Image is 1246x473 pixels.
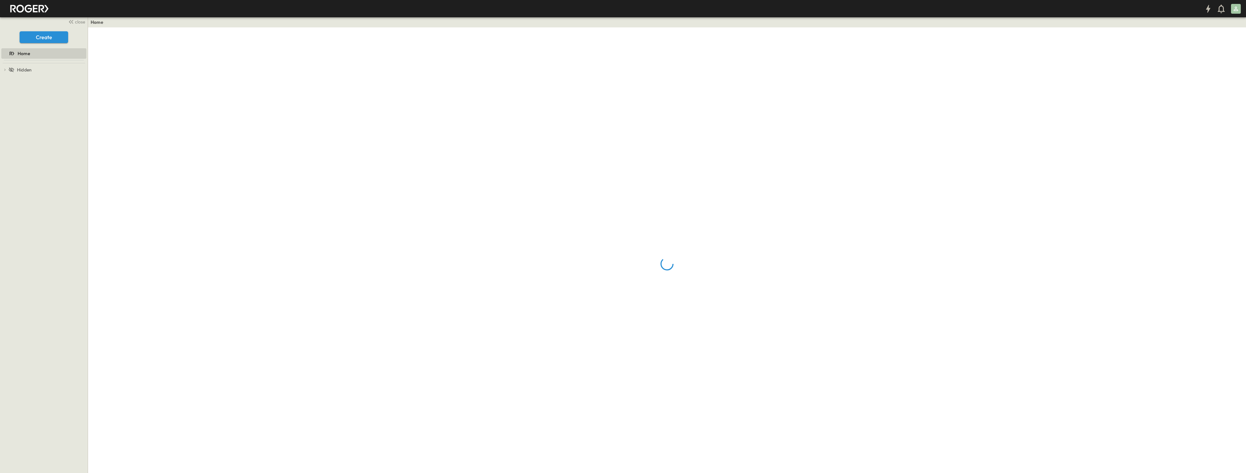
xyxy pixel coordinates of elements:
[17,67,32,73] span: Hidden
[1,49,85,58] a: Home
[75,19,85,25] span: close
[20,31,68,43] button: Create
[18,50,30,57] span: Home
[91,19,103,25] a: Home
[91,19,107,25] nav: breadcrumbs
[66,17,86,26] button: close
